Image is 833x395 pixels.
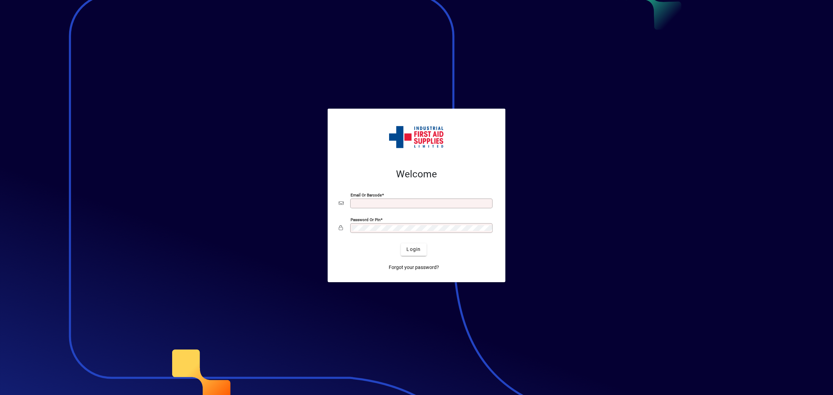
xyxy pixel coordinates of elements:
span: Login [406,246,421,253]
button: Login [401,243,426,256]
h2: Welcome [339,168,494,180]
mat-label: Email or Barcode [351,192,382,197]
a: Forgot your password? [386,261,442,274]
mat-label: Password or Pin [351,217,380,222]
span: Forgot your password? [389,264,439,271]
